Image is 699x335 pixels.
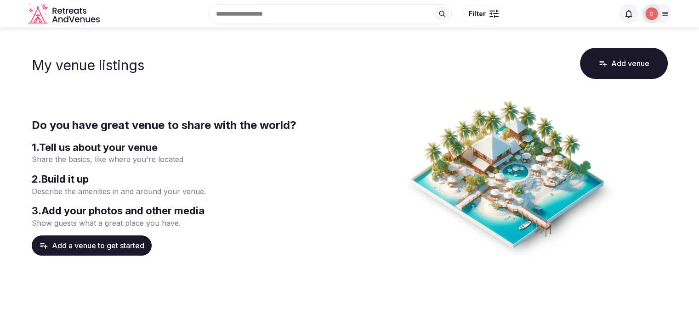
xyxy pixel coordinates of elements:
[32,154,346,164] p: Share the basics, like where you're located
[28,4,102,24] svg: Retreats and Venues company logo
[32,172,346,186] h3: 2 . Build it up
[463,5,505,22] button: Filter
[32,140,346,155] h3: 1 . Tell us about your venue
[408,99,614,257] img: Create venue
[32,117,346,133] h2: Do you have great venue to share with the world?
[645,7,658,20] img: darsalaheddineoasispoolspa
[28,4,102,24] a: Visit the homepage
[32,235,152,256] button: Add a venue to get started
[32,186,346,196] p: Describe the amenities in and around your venue.
[32,204,346,218] h3: 3 . Add your photos and other media
[580,48,668,79] button: Add venue
[32,57,144,73] h1: My venue listings
[32,218,346,228] p: Show guests what a great place you have.
[469,9,486,18] span: Filter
